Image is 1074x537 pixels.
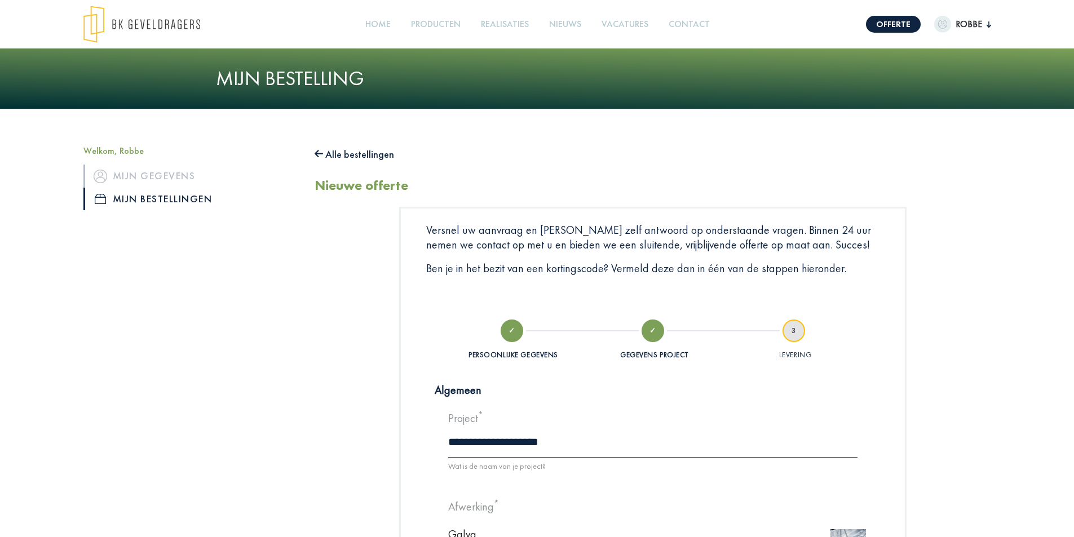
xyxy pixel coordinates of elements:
[866,16,921,33] a: Offerte
[597,12,653,37] a: Vacatures
[406,12,465,37] a: Producten
[664,12,714,37] a: Contact
[545,12,586,37] a: Nieuws
[426,261,879,276] p: Ben je in het bezit van een kortingscode? Vermeld deze dan in één van de stappen hieronder.
[476,12,533,37] a: Realisaties
[94,170,107,183] img: icon
[83,145,298,156] h5: Welkom, Robbe
[95,194,106,204] img: icon
[469,350,558,360] div: Persoonlijke gegevens
[951,17,987,31] span: Robbe
[448,411,483,425] label: Project
[315,145,395,163] button: Alle bestellingen
[448,499,499,514] label: Afwerking
[216,66,859,91] h1: Mijn bestelling
[435,383,481,397] strong: Algemeen
[727,350,864,360] div: Levering
[83,188,298,210] a: iconMijn bestellingen
[426,223,879,252] p: Versnel uw aanvraag en [PERSON_NAME] zelf antwoord op onderstaande vragen. Binnen 24 uur nemen we...
[361,12,395,37] a: Home
[934,16,951,33] img: dummypic.png
[620,350,688,360] div: Gegevens project
[315,177,408,194] h2: Nieuwe offerte
[83,6,200,43] img: logo
[448,461,546,471] span: Wat is de naam van je project?
[83,165,298,187] a: iconMijn gegevens
[934,16,991,33] button: Robbe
